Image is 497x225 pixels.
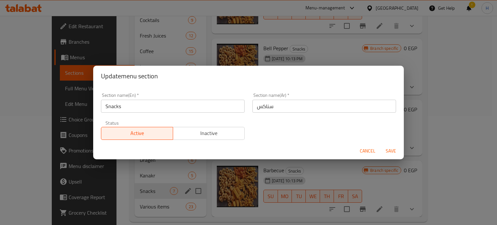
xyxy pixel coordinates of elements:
span: Save [383,147,399,155]
span: Active [104,129,171,138]
span: Inactive [176,129,242,138]
button: Inactive [173,127,245,140]
span: Cancel [360,147,375,155]
input: Please enter section name(en) [101,100,245,113]
button: Active [101,127,173,140]
input: Please enter section name(ar) [252,100,396,113]
button: Cancel [357,145,378,157]
h2: Update menu section [101,71,396,81]
button: Save [381,145,401,157]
